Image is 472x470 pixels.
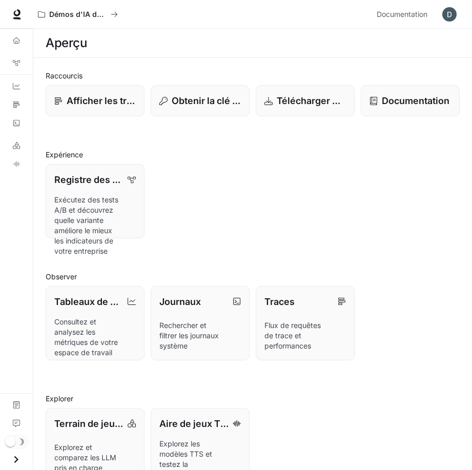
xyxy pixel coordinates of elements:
[172,95,248,106] font: Obtenir la clé API
[373,4,435,25] a: Documentation
[54,418,135,429] font: Terrain de jeu LLM
[159,418,233,429] font: Aire de jeux TTS
[4,415,29,432] a: Retour
[256,85,355,116] a: Télécharger Runtime
[46,150,83,159] font: Expérience
[5,449,28,470] button: Ouvrir le tiroir
[46,164,145,238] a: Registre des graphiquesExécutez des tests A/B et découvrez quelle variante améliore le mieux les ...
[256,286,355,360] a: TracesFlux de requêtes de trace et performances
[46,394,73,403] font: Explorer
[5,436,15,447] span: Basculement du mode sombre
[54,317,118,357] font: Consultez et analysez les métriques de votre espace de travail
[159,296,201,307] font: Journaux
[361,85,460,116] a: Documentation
[46,286,145,360] a: Tableaux de bordConsultez et analysez les métriques de votre espace de travail
[264,321,321,350] font: Flux de requêtes de trace et performances
[4,156,29,172] a: Aire de jeux TTS
[439,4,460,25] button: Avatar de l'utilisateur
[54,296,131,307] font: Tableaux de bord
[4,32,29,49] a: Aperçu
[46,85,145,116] a: Afficher les traces
[4,96,29,113] a: Traces
[46,71,83,80] font: Raccourcis
[4,397,29,413] a: Documentation
[4,78,29,94] a: Tableaux de bord
[382,95,449,106] font: Documentation
[54,174,162,185] font: Registre des graphiques
[4,137,29,154] a: Terrain de jeu LLM
[46,35,87,50] font: Aperçu
[4,115,29,131] a: Journaux
[67,95,148,106] font: Afficher les traces
[151,286,250,360] a: JournauxRechercher et filtrer les journaux système
[49,10,160,18] font: Démos d'IA dans le monde réel
[4,55,29,71] a: Registre des graphiques
[264,296,295,307] font: Traces
[442,7,457,22] img: Avatar de l'utilisateur
[33,4,122,25] button: Tous les espaces de travail
[377,10,427,18] font: Documentation
[159,321,219,350] font: Rechercher et filtrer les journaux système
[46,272,77,281] font: Observer
[54,195,118,255] font: Exécutez des tests A/B et découvrez quelle variante améliore le mieux les indicateurs de votre en...
[277,95,369,106] font: Télécharger Runtime
[151,85,250,116] button: Obtenir la clé API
